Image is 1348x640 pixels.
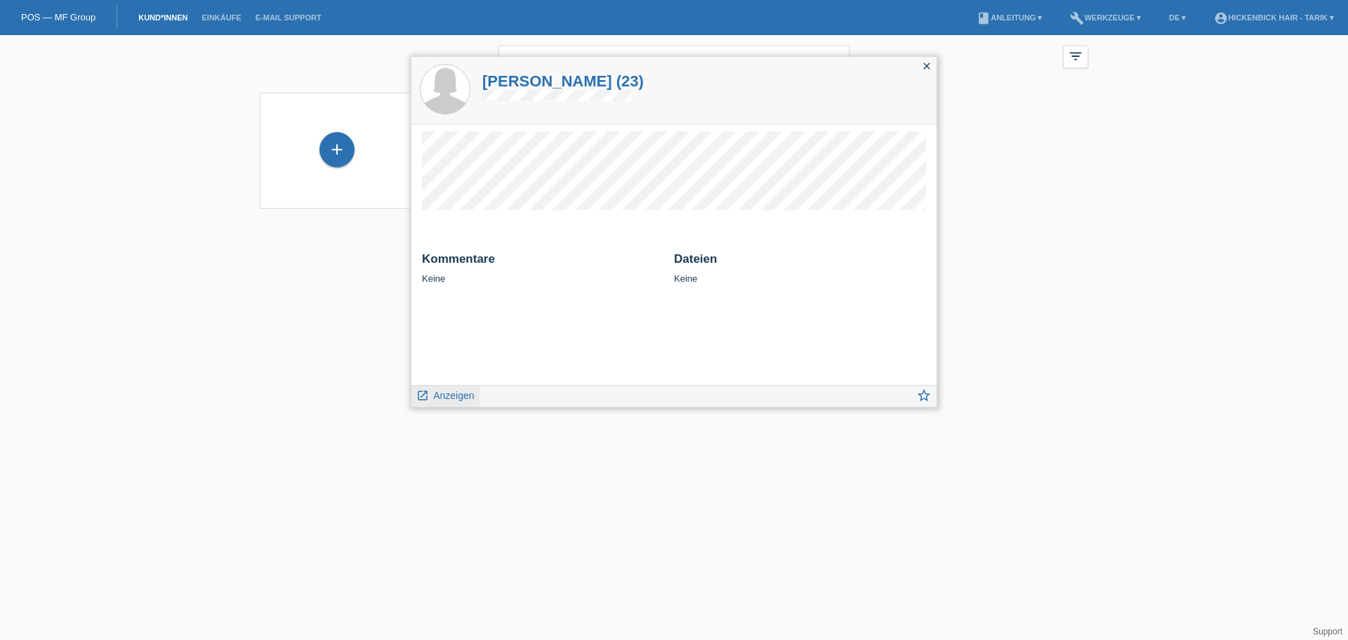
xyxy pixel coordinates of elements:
a: Einkäufe [194,13,248,22]
i: filter_list [1068,48,1083,64]
input: Suche... [498,46,850,79]
a: Support [1313,627,1342,636]
i: build [1070,11,1084,25]
i: star_border [916,388,932,403]
a: [PERSON_NAME] (23) [482,72,644,90]
a: star_border [916,389,932,407]
a: account_circleHickenbick Hair - Tarik ▾ [1207,13,1341,22]
i: close [921,60,932,72]
a: bookAnleitung ▾ [970,13,1049,22]
div: Keine [422,252,663,284]
h2: Kommentare [422,252,663,273]
i: close [826,53,842,70]
a: DE ▾ [1162,13,1193,22]
i: account_circle [1214,11,1228,25]
i: book [977,11,991,25]
a: POS — MF Group [21,12,95,22]
i: launch [416,389,429,402]
a: E-Mail Support [249,13,329,22]
a: buildWerkzeuge ▾ [1063,13,1148,22]
h2: Dateien [674,252,926,273]
div: Kund*in hinzufügen [320,138,354,162]
span: Anzeigen [433,390,474,401]
a: Kund*innen [131,13,194,22]
a: launch Anzeigen [416,386,475,403]
div: Keine [674,252,926,284]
